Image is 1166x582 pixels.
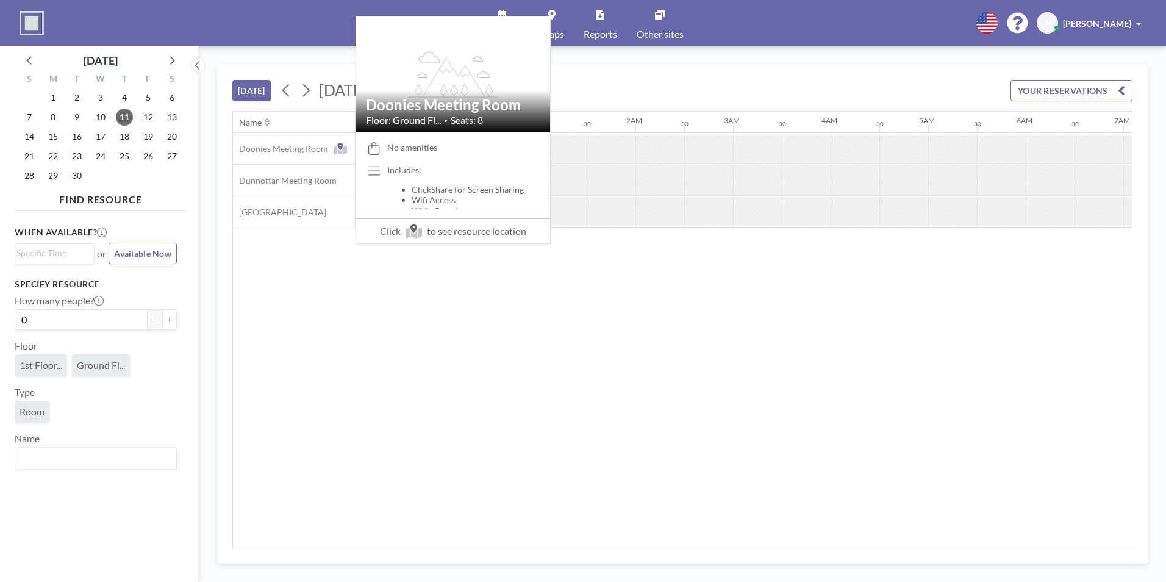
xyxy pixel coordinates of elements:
span: Maps [540,29,564,39]
button: YOUR RESERVATIONS [1010,80,1132,101]
span: Sunday, September 7, 2025 [21,109,38,126]
div: 30 [974,120,981,128]
span: Friday, September 5, 2025 [140,89,157,106]
span: Monday, September 1, 2025 [45,89,62,106]
button: Available Now [109,243,177,264]
div: 6AM [1017,116,1032,125]
span: Saturday, September 20, 2025 [163,128,181,145]
div: T [65,72,89,88]
span: [PERSON_NAME] [1063,18,1131,29]
span: Available Now [114,248,171,259]
span: Reports [584,29,617,39]
span: [GEOGRAPHIC_DATA] [233,207,326,218]
label: How many people? [15,295,104,307]
span: Wednesday, September 10, 2025 [92,109,109,126]
div: 3AM [724,116,740,125]
button: [DATE] [232,80,271,101]
span: Monday, September 15, 2025 [45,128,62,145]
div: Search for option [15,448,176,469]
span: Thursday, September 25, 2025 [116,148,133,165]
input: Search for option [16,450,170,466]
span: Wednesday, September 17, 2025 [92,128,109,145]
span: Tuesday, September 2, 2025 [68,89,85,106]
div: S [160,72,184,88]
span: Thursday, September 18, 2025 [116,128,133,145]
span: Doonies Meeting Room [233,143,328,154]
span: [DATE] [319,81,367,99]
h2: Doonies Meeting Room [366,96,540,114]
span: Floor: Ground Fl... [366,114,441,126]
span: Monday, September 8, 2025 [45,109,62,126]
p: Includes: [387,165,524,176]
div: 5AM [919,116,935,125]
h4: FIND RESOURCE [15,189,187,206]
span: Wednesday, September 3, 2025 [92,89,109,106]
div: T [112,72,136,88]
span: Tuesday, September 16, 2025 [68,128,85,145]
span: Sunday, September 14, 2025 [21,128,38,145]
div: 7AM [1114,116,1130,125]
label: Name [15,433,40,445]
span: Friday, September 26, 2025 [140,148,157,165]
li: WhiteBoard [412,206,524,217]
span: Seats: 8 [451,114,483,126]
img: organization-logo [20,11,44,35]
div: 30 [1071,120,1079,128]
span: Tuesday, September 9, 2025 [68,109,85,126]
span: Click to see resource location [356,218,550,243]
div: 30 [779,120,786,128]
div: S [18,72,41,88]
span: Monday, September 29, 2025 [45,167,62,184]
span: or [97,248,106,260]
span: Other sites [637,29,684,39]
div: 2AM [626,116,642,125]
span: 1st Floor... [20,359,62,372]
span: Thursday, September 11, 2025 [116,109,133,126]
span: JR [1043,18,1052,29]
span: Tuesday, September 30, 2025 [68,167,85,184]
div: 4AM [821,116,837,125]
span: Monday, September 22, 2025 [45,148,62,165]
div: 30 [681,120,689,128]
span: Dunnottar Meeting Room [233,175,337,186]
h3: Specify resource [15,279,177,290]
input: Search for option [16,246,87,260]
span: Saturday, September 27, 2025 [163,148,181,165]
div: Search for option [15,244,94,262]
span: Wednesday, September 24, 2025 [92,148,109,165]
li: Wifi Access [412,195,524,206]
div: M [41,72,65,88]
span: Tuesday, September 23, 2025 [68,148,85,165]
span: Friday, September 19, 2025 [140,128,157,145]
div: 30 [876,120,884,128]
span: Sunday, September 28, 2025 [21,167,38,184]
span: Friday, September 12, 2025 [140,109,157,126]
button: - [148,309,162,330]
span: • [444,117,448,124]
span: Sunday, September 21, 2025 [21,148,38,165]
span: Saturday, September 6, 2025 [163,89,181,106]
button: + [162,309,177,330]
div: 30 [584,120,591,128]
label: Floor [15,340,37,352]
div: Name [239,117,262,128]
span: Ground Fl... [77,359,125,372]
li: ClickShare for Screen Sharing [412,184,524,195]
div: [DATE] [84,52,118,69]
span: Room [20,406,45,418]
div: W [89,72,113,88]
span: No amenities [387,142,437,153]
span: Thursday, September 4, 2025 [116,89,133,106]
label: Type [15,386,35,398]
div: F [136,72,160,88]
span: Saturday, September 13, 2025 [163,109,181,126]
